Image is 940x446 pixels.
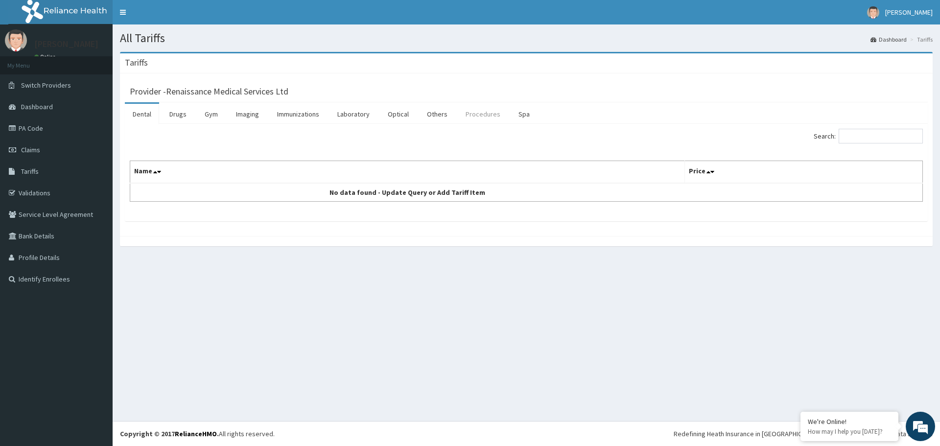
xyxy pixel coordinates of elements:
div: Redefining Heath Insurance in [GEOGRAPHIC_DATA] using Telemedicine and Data Science! [674,429,933,439]
a: Dental [125,104,159,124]
td: No data found - Update Query or Add Tariff Item [130,183,685,202]
li: Tariffs [908,35,933,44]
a: Immunizations [269,104,327,124]
a: Gym [197,104,226,124]
label: Search: [814,129,923,143]
input: Search: [839,129,923,143]
h1: All Tariffs [120,32,933,45]
span: Claims [21,145,40,154]
a: Optical [380,104,417,124]
span: Dashboard [21,102,53,111]
strong: Copyright © 2017 . [120,429,219,438]
p: [PERSON_NAME] [34,40,98,48]
th: Name [130,161,685,184]
img: User Image [867,6,879,19]
span: Switch Providers [21,81,71,90]
span: Tariffs [21,167,39,176]
h3: Provider - Renaissance Medical Services Ltd [130,87,288,96]
a: Others [419,104,455,124]
a: Laboratory [329,104,377,124]
span: [PERSON_NAME] [885,8,933,17]
footer: All rights reserved. [113,421,940,446]
a: RelianceHMO [175,429,217,438]
th: Price [685,161,923,184]
a: Dashboard [870,35,907,44]
a: Spa [511,104,538,124]
a: Online [34,53,58,60]
div: We're Online! [808,417,891,426]
h3: Tariffs [125,58,148,67]
p: How may I help you today? [808,427,891,436]
a: Procedures [458,104,508,124]
img: User Image [5,29,27,51]
a: Imaging [228,104,267,124]
a: Drugs [162,104,194,124]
